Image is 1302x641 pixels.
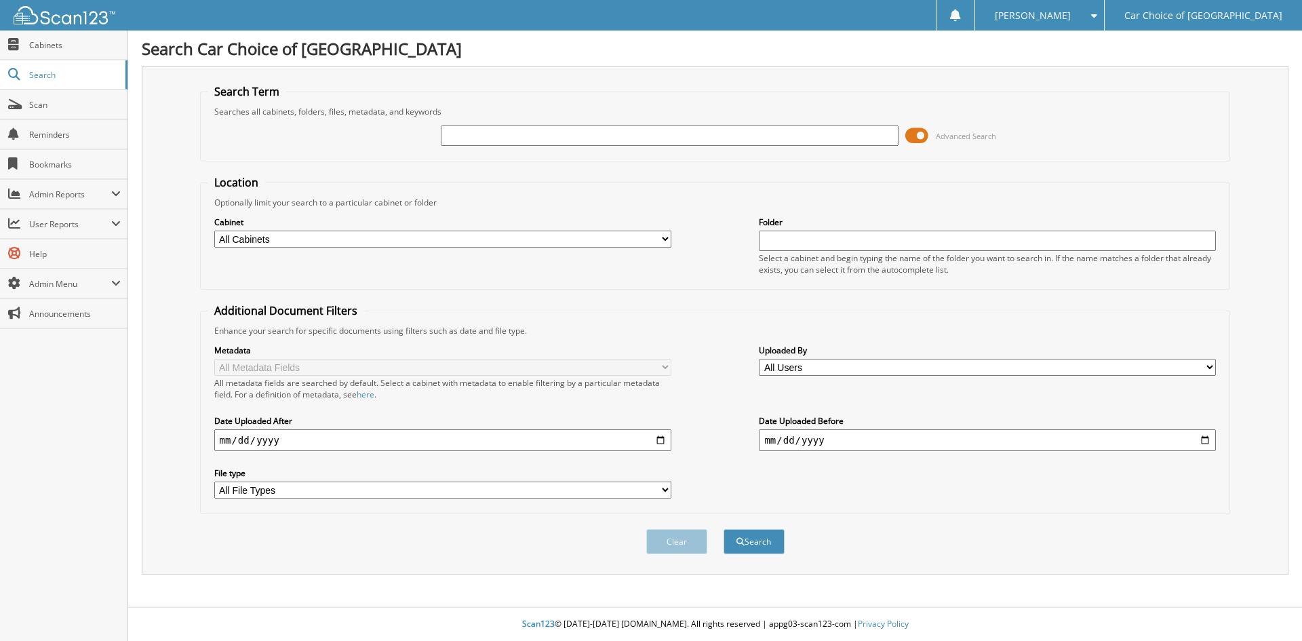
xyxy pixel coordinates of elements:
span: Scan [29,99,121,111]
a: Privacy Policy [858,618,909,629]
span: Reminders [29,129,121,140]
span: Search [29,69,119,81]
span: Scan123 [522,618,555,629]
div: Searches all cabinets, folders, files, metadata, and keywords [208,106,1223,117]
div: Optionally limit your search to a particular cabinet or folder [208,197,1223,208]
span: User Reports [29,218,111,230]
label: Folder [759,216,1216,228]
span: Admin Menu [29,278,111,290]
iframe: Chat Widget [1234,576,1302,641]
label: Cabinet [214,216,671,228]
span: Car Choice of [GEOGRAPHIC_DATA] [1124,12,1282,20]
label: Metadata [214,345,671,356]
input: end [759,429,1216,451]
span: [PERSON_NAME] [995,12,1071,20]
div: Enhance your search for specific documents using filters such as date and file type. [208,325,1223,336]
legend: Location [208,175,265,190]
div: © [DATE]-[DATE] [DOMAIN_NAME]. All rights reserved | appg03-scan123-com | [128,608,1302,641]
a: here [357,389,374,400]
span: Cabinets [29,39,121,51]
legend: Search Term [208,84,286,99]
div: Select a cabinet and begin typing the name of the folder you want to search in. If the name match... [759,252,1216,275]
img: scan123-logo-white.svg [14,6,115,24]
input: start [214,429,671,451]
span: Admin Reports [29,189,111,200]
span: Bookmarks [29,159,121,170]
label: Uploaded By [759,345,1216,356]
span: Advanced Search [936,131,996,141]
h1: Search Car Choice of [GEOGRAPHIC_DATA] [142,37,1288,60]
button: Clear [646,529,707,554]
legend: Additional Document Filters [208,303,364,318]
button: Search [724,529,785,554]
label: Date Uploaded Before [759,415,1216,427]
span: Help [29,248,121,260]
label: Date Uploaded After [214,415,671,427]
span: Announcements [29,308,121,319]
div: All metadata fields are searched by default. Select a cabinet with metadata to enable filtering b... [214,377,671,400]
label: File type [214,467,671,479]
